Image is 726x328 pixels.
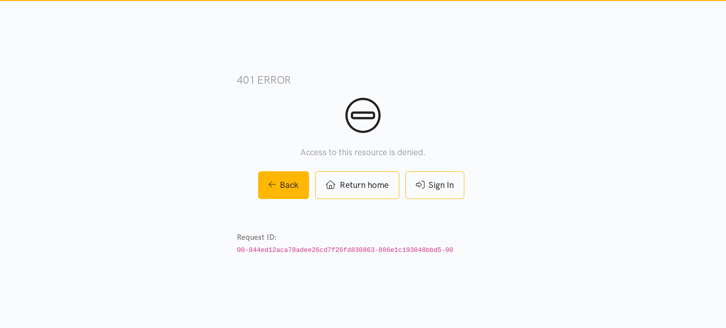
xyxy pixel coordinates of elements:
[405,171,464,199] a: Sign In
[237,73,489,87] h3: 401 error
[237,233,277,242] strong: Request ID:
[315,171,399,199] a: Return home
[237,146,489,159] p: Access to this resource is denied.
[258,171,310,199] a: Back
[237,246,453,254] code: 00-844ed12aca78adee26cd7f26fd830863-886e1c193048bbd5-00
